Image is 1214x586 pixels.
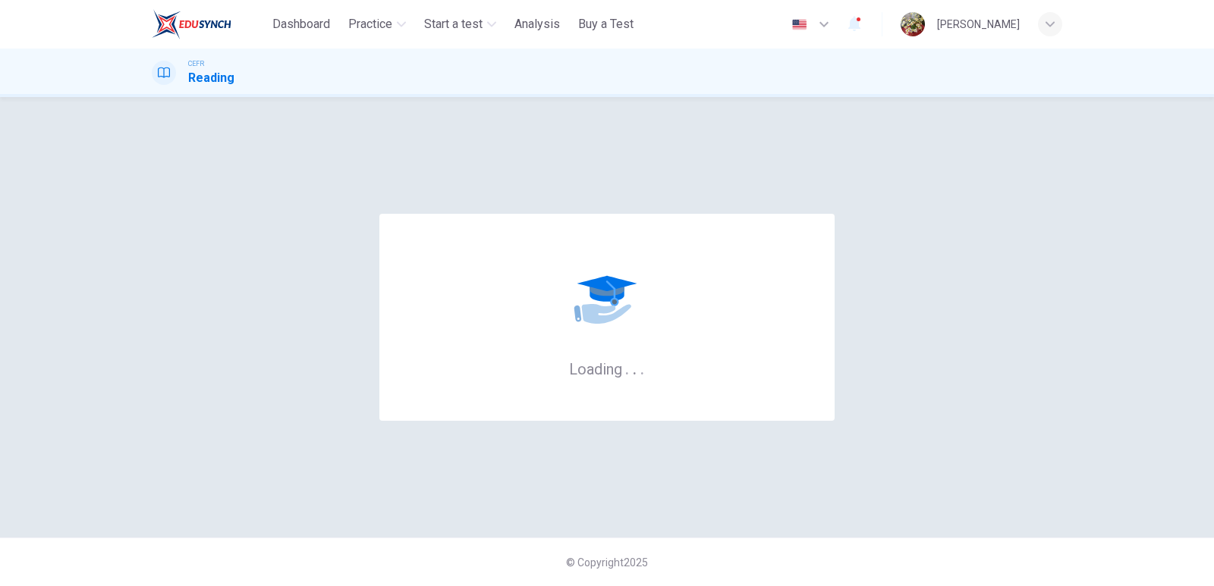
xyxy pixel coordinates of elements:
img: Profile picture [901,12,925,36]
button: Start a test [418,11,502,38]
img: ELTC logo [152,9,231,39]
button: Buy a Test [572,11,640,38]
span: Buy a Test [578,15,634,33]
h1: Reading [188,69,234,87]
span: © Copyright 2025 [566,556,648,569]
span: Analysis [514,15,560,33]
h6: . [640,355,645,380]
a: ELTC logo [152,9,266,39]
span: Start a test [424,15,483,33]
h6: Loading [569,359,645,378]
span: CEFR [188,58,204,69]
div: [PERSON_NAME] [937,15,1020,33]
iframe: Intercom live chat [1162,534,1199,571]
button: Practice [342,11,412,38]
span: Dashboard [272,15,330,33]
button: Analysis [508,11,566,38]
img: en [790,19,809,30]
span: Practice [348,15,392,33]
h6: . [632,355,637,380]
h6: . [624,355,630,380]
button: Dashboard [266,11,336,38]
